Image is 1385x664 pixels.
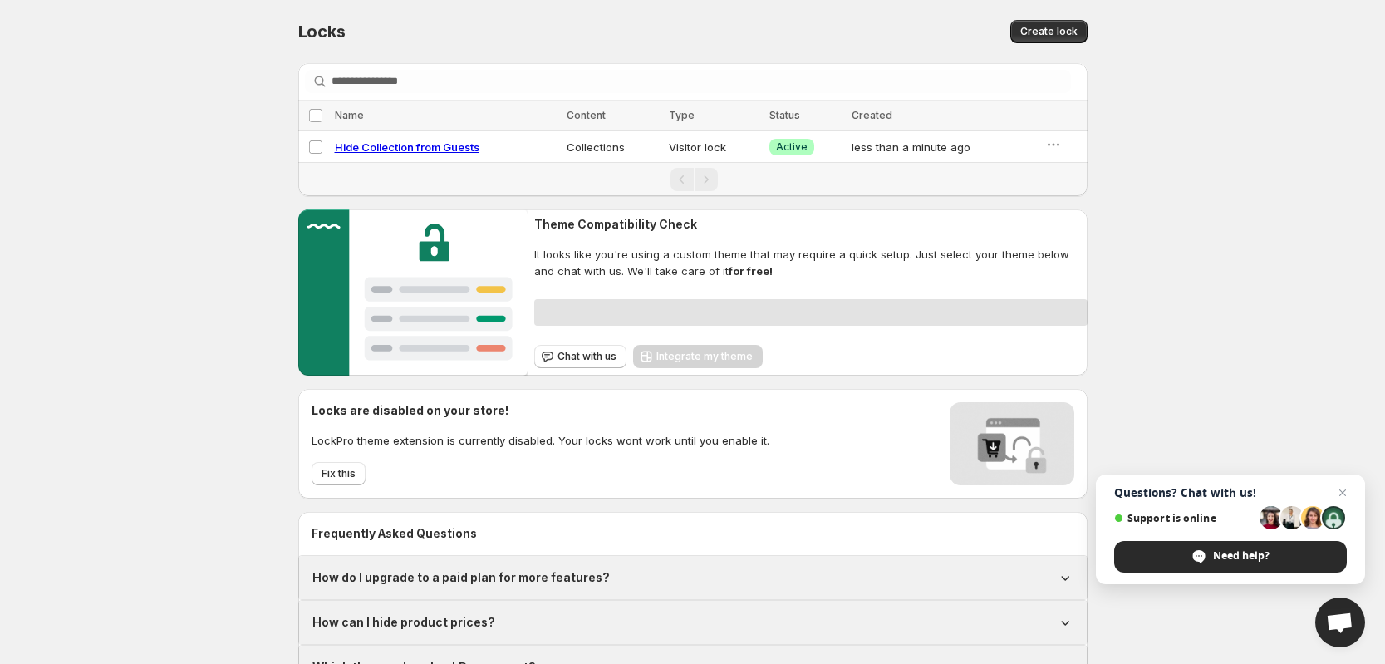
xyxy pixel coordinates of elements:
h1: How do I upgrade to a paid plan for more features? [312,569,610,586]
span: Status [769,109,800,121]
a: Hide Collection from Guests [335,140,479,154]
img: Locks disabled [950,402,1074,485]
span: It looks like you're using a custom theme that may require a quick setup. Just select your theme ... [534,246,1087,279]
img: Customer support [298,209,528,376]
strong: for free! [729,264,773,278]
td: Collections [562,131,664,163]
span: Name [335,109,364,121]
span: Content [567,109,606,121]
span: Chat with us [557,350,616,363]
span: Support is online [1114,512,1254,524]
nav: Pagination [298,162,1088,196]
p: LockPro theme extension is currently disabled. Your locks wont work until you enable it. [312,432,769,449]
div: Open chat [1315,598,1365,647]
h2: Locks are disabled on your store! [312,402,769,419]
span: Fix this [322,467,356,480]
button: Chat with us [534,345,626,368]
button: Create lock [1010,20,1088,43]
button: Fix this [312,462,366,485]
h1: How can I hide product prices? [312,614,495,631]
span: Type [669,109,695,121]
span: Locks [298,22,346,42]
span: Questions? Chat with us! [1114,486,1347,499]
h2: Theme Compatibility Check [534,216,1087,233]
div: Need help? [1114,541,1347,573]
span: Create lock [1020,25,1078,38]
span: Close chat [1333,483,1353,503]
span: Created [852,109,892,121]
h2: Frequently Asked Questions [312,525,1074,542]
td: less than a minute ago [847,131,1040,163]
td: Visitor lock [664,131,765,163]
span: Need help? [1213,548,1270,563]
span: Active [776,140,808,154]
